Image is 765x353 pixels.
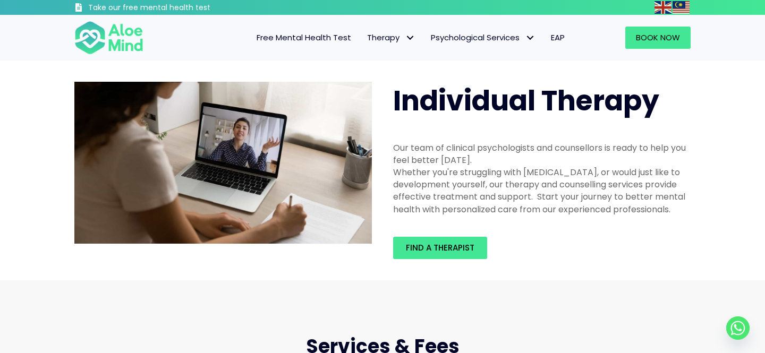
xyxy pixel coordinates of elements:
a: TherapyTherapy: submenu [359,27,423,49]
img: Aloe mind Logo [74,20,143,55]
span: Book Now [636,32,680,43]
nav: Menu [157,27,573,49]
span: Therapy [367,32,415,43]
span: Free Mental Health Test [257,32,351,43]
a: Find a therapist [393,237,487,259]
span: Individual Therapy [393,81,659,120]
div: Whether you're struggling with [MEDICAL_DATA], or would just like to development yourself, our th... [393,166,691,216]
span: Psychological Services [431,32,535,43]
a: Book Now [625,27,691,49]
span: Find a therapist [406,242,474,253]
h3: Take our free mental health test [88,3,267,13]
a: Psychological ServicesPsychological Services: submenu [423,27,543,49]
a: Free Mental Health Test [249,27,359,49]
span: Therapy: submenu [402,30,418,46]
img: ms [673,1,690,14]
a: Malay [673,1,691,13]
a: Take our free mental health test [74,3,267,15]
a: Whatsapp [726,316,750,340]
span: Psychological Services: submenu [522,30,538,46]
a: English [654,1,673,13]
img: en [654,1,671,14]
img: Therapy online individual [74,82,372,244]
span: EAP [551,32,565,43]
div: Our team of clinical psychologists and counsellors is ready to help you feel better [DATE]. [393,142,691,166]
a: EAP [543,27,573,49]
